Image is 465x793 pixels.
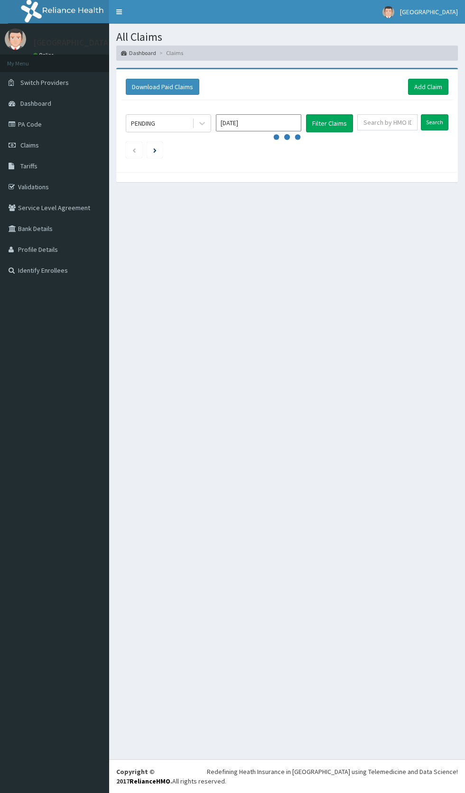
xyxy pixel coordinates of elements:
[306,114,353,132] button: Filter Claims
[273,123,301,151] svg: audio-loading
[130,777,170,785] a: RelianceHMO
[20,162,37,170] span: Tariffs
[116,767,172,785] strong: Copyright © 2017 .
[157,49,183,57] li: Claims
[207,767,458,776] div: Redefining Heath Insurance in [GEOGRAPHIC_DATA] using Telemedicine and Data Science!
[20,141,39,149] span: Claims
[400,8,458,16] span: [GEOGRAPHIC_DATA]
[132,146,136,154] a: Previous page
[20,99,51,108] span: Dashboard
[131,119,155,128] div: PENDING
[33,38,112,47] p: [GEOGRAPHIC_DATA]
[126,79,199,95] button: Download Paid Claims
[121,49,156,57] a: Dashboard
[382,6,394,18] img: User Image
[216,114,301,131] input: Select Month and Year
[357,114,418,130] input: Search by HMO ID
[116,31,458,43] h1: All Claims
[20,78,69,87] span: Switch Providers
[153,146,157,154] a: Next page
[109,759,465,793] footer: All rights reserved.
[33,52,56,58] a: Online
[5,28,26,50] img: User Image
[408,79,448,95] a: Add Claim
[421,114,448,130] input: Search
